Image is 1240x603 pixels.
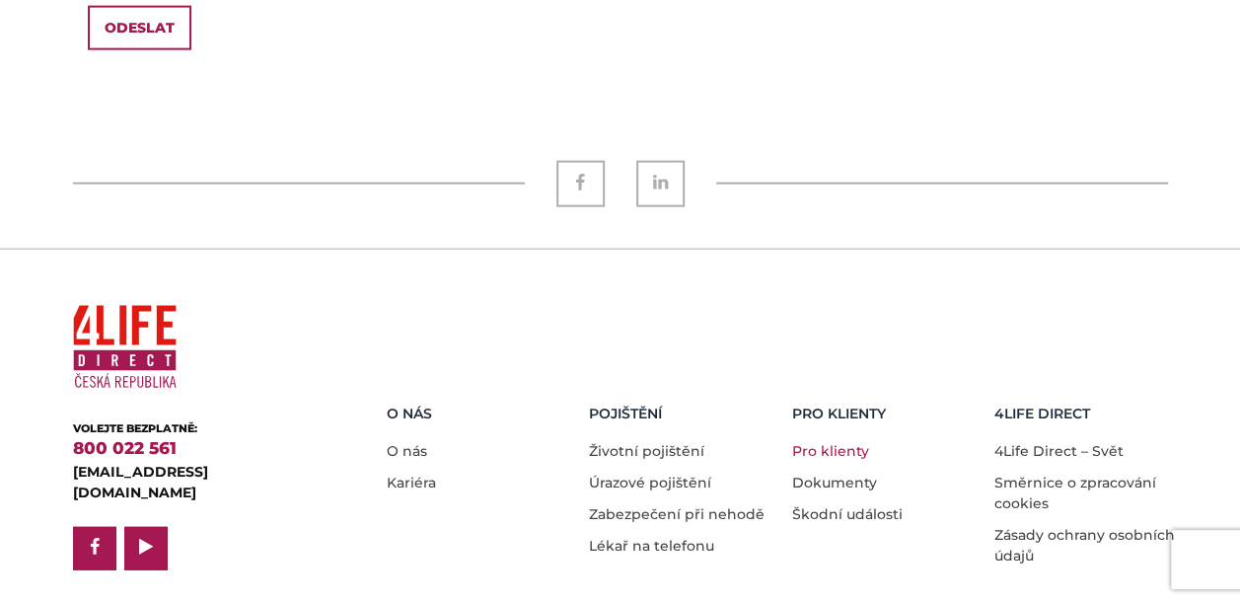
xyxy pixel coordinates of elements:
[792,442,869,460] a: Pro klienty
[792,505,903,523] a: Škodní události
[792,406,981,422] h5: Pro Klienty
[589,537,714,555] a: Lékař na telefonu
[387,474,436,491] a: Kariéra
[387,442,427,460] a: O nás
[73,438,177,458] a: 800 022 561
[73,297,177,397] img: 4Life Direct Česká republika logo
[387,406,575,422] h5: O nás
[589,474,711,491] a: Úrazové pojištění
[792,474,877,491] a: Dokumenty
[994,526,1175,565] a: Zásady ochrany osobních údajů
[88,6,191,50] input: Odeslat
[994,442,1124,460] a: 4Life Direct – Svět
[73,420,325,437] div: VOLEJTE BEZPLATNĚ:
[589,406,777,422] h5: Pojištění
[589,505,765,523] a: Zabezpečení při nehodě
[994,406,1183,422] h5: 4LIFE DIRECT
[994,474,1156,512] a: Směrnice o zpracování cookies
[589,442,704,460] a: Životní pojištění
[73,463,208,501] a: [EMAIL_ADDRESS][DOMAIN_NAME]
